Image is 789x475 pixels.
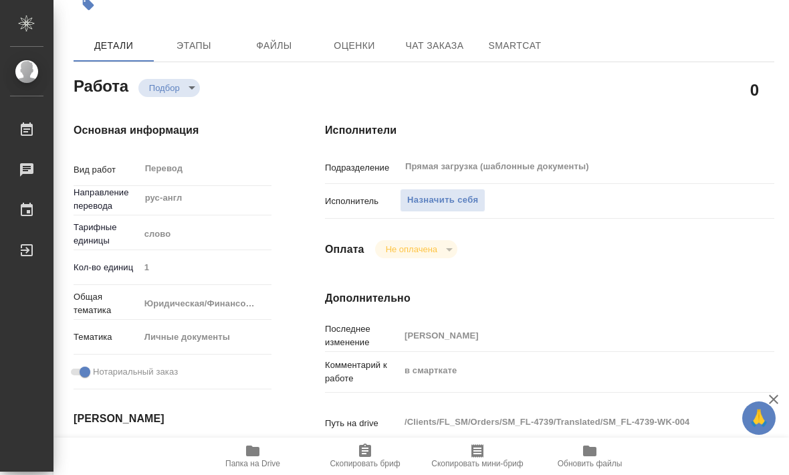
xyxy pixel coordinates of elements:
textarea: /Clients/FL_SM/Orders/SM_FL-4739/Translated/SM_FL-4739-WK-004 [400,411,737,434]
p: Общая тематика [74,290,140,317]
input: Пустое поле [400,326,737,345]
p: Направление перевода [74,186,140,213]
button: Подбор [145,82,184,94]
div: Подбор [138,79,200,97]
h4: Исполнители [325,122,774,138]
h2: Работа [74,73,128,97]
button: Папка на Drive [197,438,309,475]
p: Кол-во единиц [74,261,140,274]
span: 🙏 [748,404,770,432]
button: Скопировать мини-бриф [421,438,534,475]
h4: Дополнительно [325,290,774,306]
p: Последнее изменение [325,322,400,349]
button: 🙏 [742,401,776,435]
span: SmartCat [483,37,547,54]
p: Исполнитель [325,195,400,208]
p: Вид работ [74,163,140,177]
p: Тарифные единицы [74,221,140,248]
div: Юридическая/Финансовая [140,292,271,315]
button: Скопировать бриф [309,438,421,475]
span: Скопировать бриф [330,459,400,468]
span: Назначить себя [407,193,478,208]
button: Обновить файлы [534,438,646,475]
p: Подразделение [325,161,400,175]
div: Личные документы [140,326,271,349]
h4: Основная информация [74,122,271,138]
h4: [PERSON_NAME] [74,411,271,427]
p: Тематика [74,330,140,344]
span: Чат заказа [403,37,467,54]
span: Нотариальный заказ [93,365,178,379]
button: Не оплачена [382,244,441,255]
h2: 0 [750,78,759,101]
span: Папка на Drive [225,459,280,468]
div: Подбор [375,240,457,258]
p: Комментарий к работе [325,359,400,385]
span: Обновить файлы [558,459,623,468]
input: Пустое поле [140,258,271,277]
textarea: в смарткате [400,359,737,382]
div: слово [140,223,271,246]
span: Этапы [162,37,226,54]
span: Скопировать мини-бриф [431,459,523,468]
button: Назначить себя [400,189,485,212]
span: Оценки [322,37,386,54]
span: Файлы [242,37,306,54]
span: Детали [82,37,146,54]
p: Путь на drive [325,417,400,430]
h4: Оплата [325,242,364,258]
